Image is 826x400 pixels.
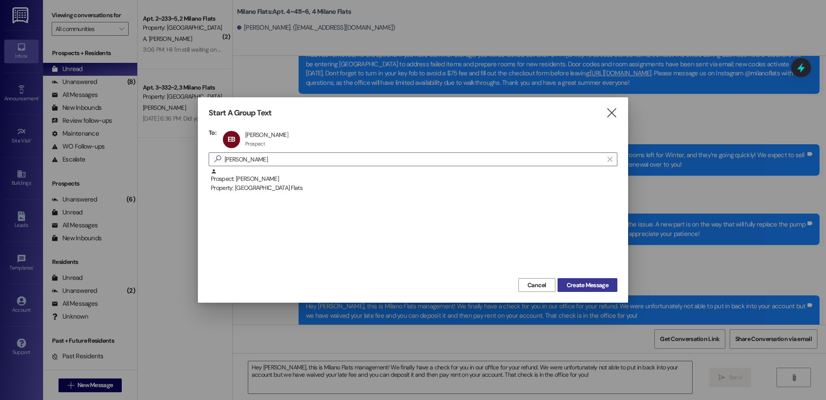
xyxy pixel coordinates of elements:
div: Prospect: [PERSON_NAME] [211,168,617,193]
i:  [607,156,612,163]
h3: Start A Group Text [209,108,271,118]
i:  [211,155,225,164]
h3: To: [209,129,216,136]
input: Search for any contact or apartment [225,153,603,165]
button: Create Message [558,278,617,292]
div: Property: [GEOGRAPHIC_DATA] Flats [211,183,617,192]
div: Prospect [245,140,265,147]
button: Cancel [518,278,555,292]
div: [PERSON_NAME] [245,131,288,139]
div: Prospect: [PERSON_NAME]Property: [GEOGRAPHIC_DATA] Flats [209,168,617,190]
span: Create Message [567,281,608,290]
span: Cancel [527,281,546,290]
i:  [606,109,617,118]
button: Clear text [603,153,617,166]
span: EB [228,135,235,144]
